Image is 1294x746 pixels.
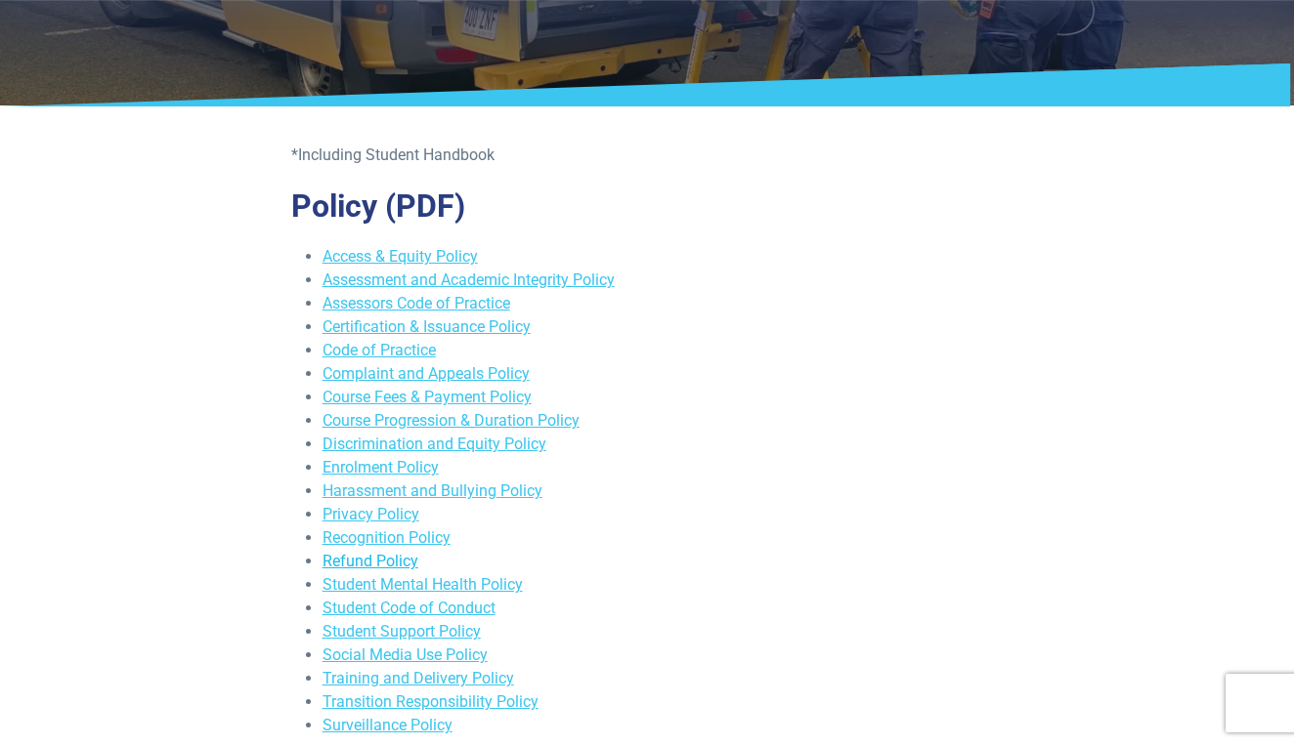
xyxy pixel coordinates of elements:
a: Course Progression & Duration Policy [323,411,580,430]
a: Harassment and Bullying Policy [323,481,542,500]
a: Training and Delivery Policy [323,669,514,687]
a: Course Fees & Payment Policy [323,388,532,406]
a: Certification & Issuance Policy [323,317,531,336]
a: Recognition Policy [323,528,451,547]
a: Social Media Use Policy [323,645,488,664]
a: Enrolment Policy [323,458,439,477]
a: Assessors Code of Practice [323,294,510,312]
a: Complaint and Appeals Policy [323,364,530,383]
a: Refund Policy [323,552,418,570]
a: Privacy Policy [323,505,419,523]
a: Transition Responsibility Policy [323,692,539,711]
h2: Policy (PDF) [291,187,1004,225]
a: Student Mental Health Policy [323,575,523,594]
a: Surveillance Policy [323,716,453,734]
a: Code of Practice [323,341,436,359]
p: *Including Student Handbook [291,144,1004,167]
a: Access & Equity Policy [323,247,478,266]
a: Discrimination and Equity Policy [323,435,546,453]
a: Student Code of Conduct [323,599,496,617]
a: Assessment and Academic Integrity Policy [323,270,615,289]
a: Student Support Policy [323,622,481,641]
